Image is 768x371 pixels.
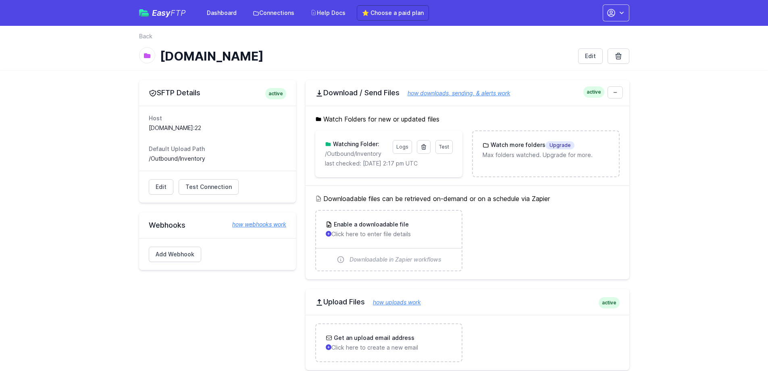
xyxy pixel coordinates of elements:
[139,32,152,40] a: Back
[149,124,286,132] dd: [DOMAIN_NAME]:22
[149,88,286,98] h2: SFTP Details
[400,90,510,96] a: how downloads, sending, & alerts work
[315,114,620,124] h5: Watch Folders for new or updated files
[224,220,286,228] a: how webhooks work
[149,145,286,153] dt: Default Upload Path
[331,140,379,148] h3: Watching Folder:
[435,140,453,154] a: Test
[332,334,414,342] h3: Get an upload email address
[139,9,186,17] a: EasyFTP
[315,297,620,307] h2: Upload Files
[149,220,286,230] h2: Webhooks
[265,88,286,99] span: active
[139,9,149,17] img: easyftp_logo.png
[489,141,574,149] h3: Watch more folders
[332,220,409,228] h3: Enable a downloadable file
[599,297,620,308] span: active
[316,211,462,270] a: Enable a downloadable file Click here to enter file details Downloadable in Zapier workflows
[473,131,618,169] a: Watch more foldersUpgrade Max folders watched. Upgrade for more.
[326,230,452,238] p: Click here to enter file details
[325,150,388,158] p: /Outbound/Inventory
[583,86,604,98] span: active
[439,144,449,150] span: Test
[315,88,620,98] h2: Download / Send Files
[149,155,286,163] dd: /Outbound/Inventory
[160,49,572,63] h1: [DOMAIN_NAME]
[149,114,286,122] dt: Host
[483,151,609,159] p: Max folders watched. Upgrade for more.
[171,8,186,18] span: FTP
[315,194,620,203] h5: Downloadable files can be retrieved on-demand or on a schedule via Zapier
[179,179,239,195] a: Test Connection
[316,324,462,361] a: Get an upload email address Click here to create a new email
[185,183,232,191] span: Test Connection
[545,141,574,149] span: Upgrade
[202,6,241,20] a: Dashboard
[306,6,350,20] a: Help Docs
[365,299,421,306] a: how uploads work
[350,256,441,264] span: Downloadable in Zapier workflows
[139,32,629,45] nav: Breadcrumb
[152,9,186,17] span: Easy
[326,344,452,352] p: Click here to create a new email
[149,247,201,262] a: Add Webhook
[357,5,429,21] a: ⭐ Choose a paid plan
[325,159,453,168] p: last checked: [DATE] 2:17 pm UTC
[149,179,173,195] a: Edit
[578,48,603,64] a: Edit
[248,6,299,20] a: Connections
[393,140,412,154] a: Logs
